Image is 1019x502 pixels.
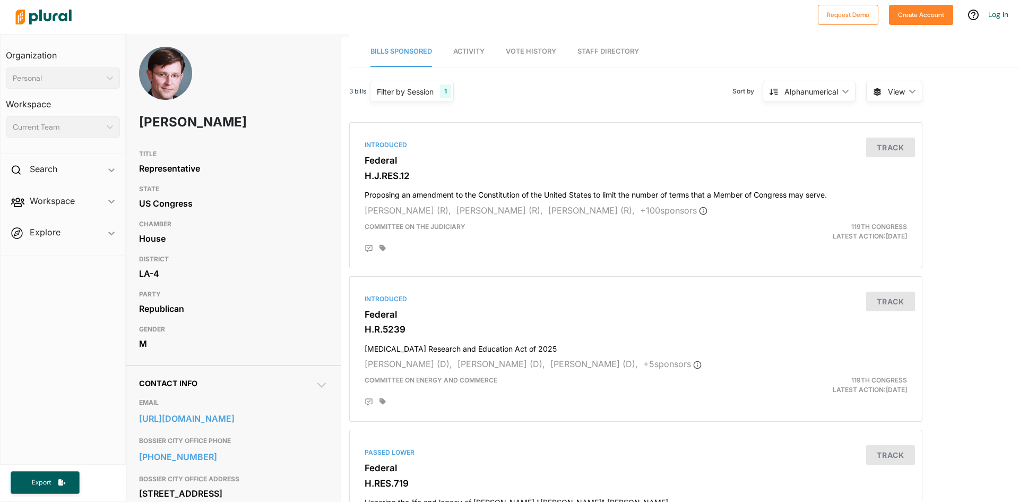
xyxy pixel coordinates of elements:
span: [PERSON_NAME] (D), [550,359,638,369]
h3: Organization [6,40,120,63]
div: Introduced [365,140,907,150]
span: + 5 sponsor s [643,359,702,369]
h3: GENDER [139,323,328,336]
a: Create Account [889,8,953,20]
span: 119th Congress [851,376,907,384]
span: Committee on Energy and Commerce [365,376,497,384]
img: Headshot of Mike Johnson [139,47,192,112]
a: Activity [453,37,485,67]
span: [PERSON_NAME] (R), [365,205,451,216]
h3: H.J.RES.12 [365,171,907,181]
span: [PERSON_NAME] (R), [456,205,543,216]
span: Export [24,478,58,487]
h3: H.RES.719 [365,478,907,489]
div: US Congress [139,195,328,211]
a: [PHONE_NUMBER] [139,449,328,465]
div: House [139,231,328,246]
button: Track [866,292,915,311]
div: 1 [440,84,451,98]
div: Add Position Statement [365,244,373,253]
a: Vote History [506,37,556,67]
button: Export [11,471,80,494]
div: Republican [139,301,328,317]
h3: Workspace [6,89,120,112]
h3: H.R.5239 [365,324,907,335]
div: Filter by Session [377,86,434,97]
div: Personal [13,73,102,84]
div: LA-4 [139,266,328,282]
div: Add tags [379,398,386,405]
h3: Federal [365,309,907,320]
h3: BOSSIER CITY OFFICE ADDRESS [139,473,328,486]
div: Add tags [379,244,386,252]
h3: Federal [365,155,907,166]
div: [STREET_ADDRESS] [139,486,328,501]
span: Bills Sponsored [370,47,432,55]
span: 119th Congress [851,223,907,231]
span: [PERSON_NAME] (D), [457,359,545,369]
h3: Federal [365,463,907,473]
h3: CHAMBER [139,218,328,231]
div: Add Position Statement [365,398,373,406]
div: Passed Lower [365,448,907,457]
h3: BOSSIER CITY OFFICE PHONE [139,435,328,447]
a: Log In [988,10,1008,19]
h3: TITLE [139,148,328,160]
div: M [139,336,328,352]
span: [PERSON_NAME] (D), [365,359,452,369]
button: Track [866,138,915,157]
h1: [PERSON_NAME] [139,106,252,138]
div: Alphanumerical [784,86,838,97]
h3: STATE [139,183,328,195]
div: Latest Action: [DATE] [729,222,915,241]
span: Sort by [732,87,763,96]
span: Vote History [506,47,556,55]
span: [PERSON_NAME] (R), [548,205,635,216]
h2: Search [30,163,57,175]
h3: PARTY [139,288,328,301]
button: Track [866,445,915,465]
a: [URL][DOMAIN_NAME] [139,411,328,427]
span: 3 bills [349,87,366,96]
a: Staff Directory [577,37,639,67]
a: Bills Sponsored [370,37,432,67]
span: Contact Info [139,379,197,388]
h3: EMAIL [139,396,328,409]
h4: [MEDICAL_DATA] Research and Education Act of 2025 [365,339,907,354]
a: Request Demo [818,8,878,20]
span: Committee on the Judiciary [365,223,465,231]
button: Request Demo [818,5,878,25]
span: + 100 sponsor s [640,205,707,216]
span: View [888,86,905,97]
h3: DISTRICT [139,253,328,266]
button: Create Account [889,5,953,25]
span: Activity [453,47,485,55]
div: Introduced [365,294,907,304]
div: Current Team [13,122,102,133]
div: Representative [139,160,328,176]
div: Latest Action: [DATE] [729,376,915,395]
h4: Proposing an amendment to the Constitution of the United States to limit the number of terms that... [365,185,907,200]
